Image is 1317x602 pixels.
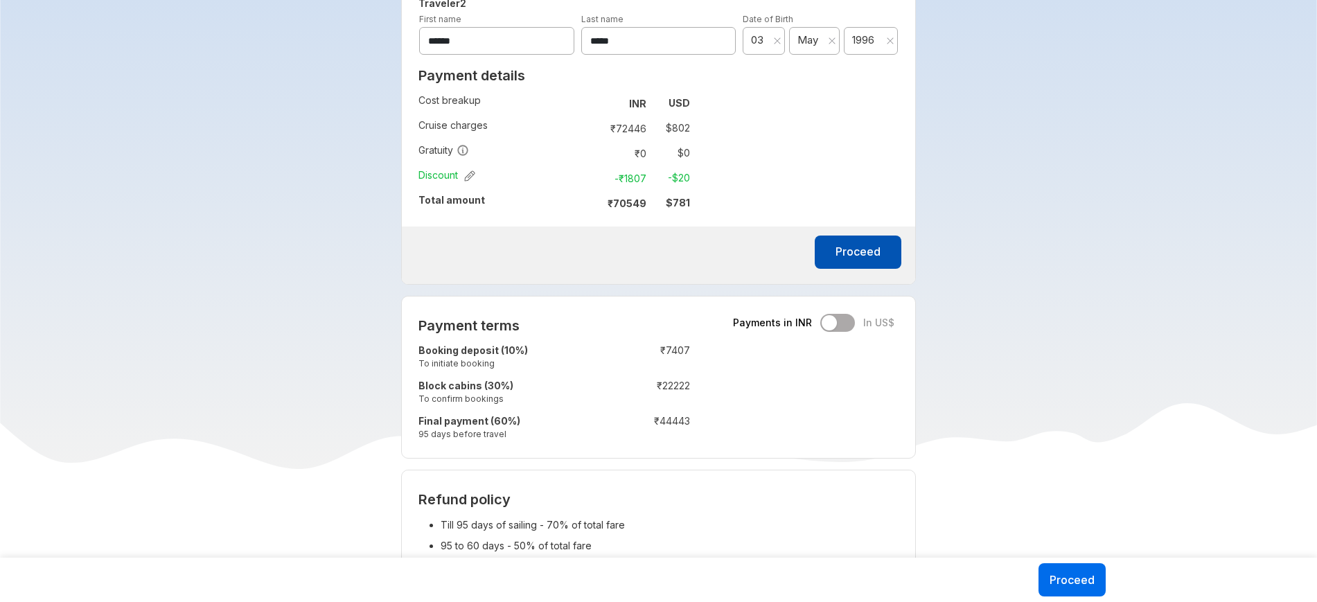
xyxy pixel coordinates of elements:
button: Proceed [815,236,901,269]
strong: $ 781 [666,197,690,209]
small: To initiate booking [418,357,601,369]
td: : [587,141,594,166]
svg: close [886,37,894,45]
td: ₹ 22222 [608,376,690,411]
h2: Payment terms [418,317,690,334]
td: : [587,116,594,141]
td: : [601,411,608,447]
span: 1996 [852,33,881,47]
strong: Total amount [418,194,485,206]
strong: Block cabins (30%) [418,380,513,391]
td: $ 802 [652,118,690,138]
td: : [601,376,608,411]
svg: close [773,37,781,45]
strong: Final payment (60%) [418,415,520,427]
svg: close [828,37,836,45]
strong: ₹ 70549 [608,197,646,209]
label: Last name [581,14,624,24]
button: Clear [828,34,836,48]
span: Discount [418,168,475,182]
span: May [797,33,823,47]
small: 95 days before travel [418,428,601,440]
label: First name [419,14,461,24]
td: ₹ 72446 [594,118,652,138]
li: 60 to 30 days - 25% of total fare [441,556,899,577]
button: Clear [773,34,781,48]
strong: Booking deposit (10%) [418,344,528,356]
strong: INR [629,98,646,109]
td: ₹ 7407 [608,341,690,376]
span: Payments in INR [733,316,812,330]
label: Date of Birth [743,14,793,24]
h2: Refund policy [418,491,899,508]
button: Clear [886,34,894,48]
span: In US$ [863,316,894,330]
span: Gratuity [418,143,469,157]
td: : [601,341,608,376]
td: $ 0 [652,143,690,163]
td: -₹ 1807 [594,168,652,188]
td: Cruise charges [418,116,587,141]
h2: Payment details [418,67,690,84]
li: Till 95 days of sailing - 70% of total fare [441,515,899,535]
li: 95 to 60 days - 50% of total fare [441,535,899,556]
td: : [587,91,594,116]
td: ₹ 0 [594,143,652,163]
strong: USD [669,97,690,109]
td: -$ 20 [652,168,690,188]
td: : [587,166,594,191]
td: : [587,191,594,215]
button: Proceed [1038,563,1106,596]
td: ₹ 44443 [608,411,690,447]
small: To confirm bookings [418,393,601,405]
td: Cost breakup [418,91,587,116]
span: 03 [751,33,769,47]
